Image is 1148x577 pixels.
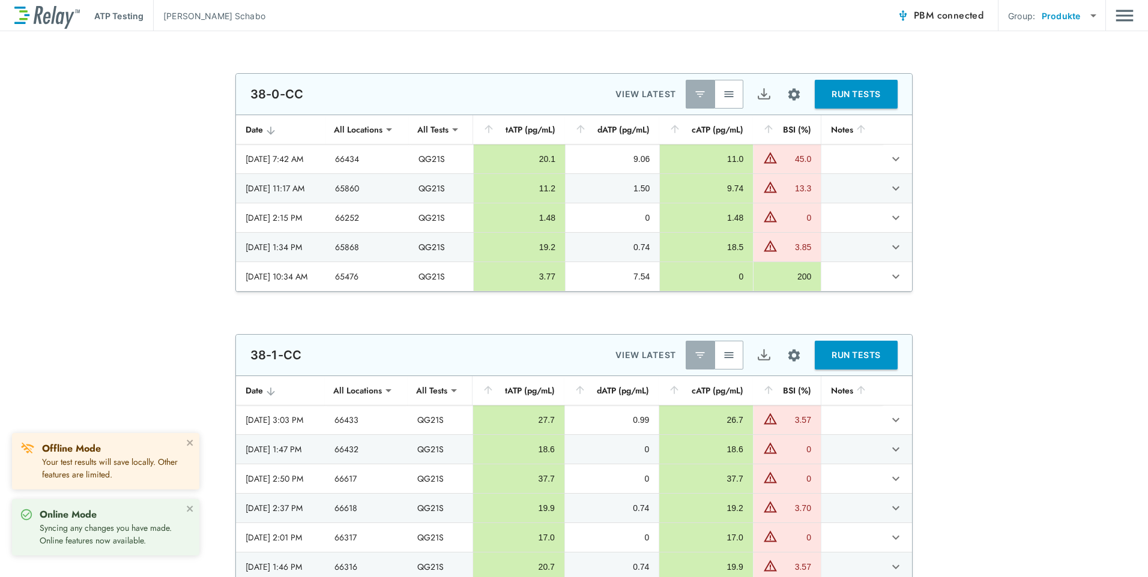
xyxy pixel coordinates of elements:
div: 0 [781,473,811,485]
div: [DATE] 2:50 PM [246,473,315,485]
td: QG21S [408,435,473,464]
p: VIEW LATEST [615,348,676,362]
div: 3.57 [781,414,811,426]
p: [PERSON_NAME] Schabo [163,10,265,22]
td: 66252 [325,203,408,232]
div: 37.7 [669,473,743,485]
button: expand row [886,178,906,199]
div: 27.7 [483,414,555,426]
div: cATP (pg/mL) [668,383,743,398]
div: All Locations [325,378,390,402]
div: [DATE] 3:03 PM [246,414,315,426]
img: Latest [694,349,706,361]
img: Warning [763,180,778,194]
div: 0 [575,443,650,455]
button: expand row [886,237,906,257]
div: Notes [831,383,873,398]
span: PBM [914,7,983,24]
div: 3.85 [781,241,811,253]
td: 65476 [325,262,408,291]
img: Offline [20,441,35,456]
td: 66618 [325,494,408,522]
div: 19.9 [669,561,743,573]
img: Warning [763,411,778,426]
div: 26.7 [669,414,743,426]
td: 65860 [325,174,408,203]
td: 66433 [325,405,408,434]
div: All Tests [409,118,457,142]
div: 0 [781,531,811,543]
td: QG21S [408,464,473,493]
p: Syncing any changes you have made. Online features now available. [40,522,183,547]
button: expand row [886,498,906,518]
button: expand row [886,439,906,459]
img: Settings Icon [787,348,802,363]
div: 3.77 [483,271,555,283]
button: expand row [886,468,906,489]
td: 66432 [325,435,408,464]
button: RUN TESTS [815,80,898,109]
button: Site setup [778,339,810,371]
div: 17.0 [669,531,743,543]
td: 66317 [325,523,408,552]
button: expand row [886,527,906,548]
img: Warning [763,500,778,514]
button: Export [749,341,778,369]
div: All Locations [325,118,391,142]
span: connected [937,8,984,22]
div: [DATE] 7:42 AM [246,153,316,165]
div: 200 [763,271,811,283]
div: 0 [575,473,650,485]
button: expand row [886,208,906,228]
div: 18.6 [669,443,743,455]
button: expand row [886,410,906,430]
img: Warning [763,239,778,253]
div: [DATE] 2:37 PM [246,502,315,514]
img: Connected Icon [897,10,909,22]
table: sticky table [236,115,912,291]
div: 1.50 [575,182,650,194]
img: View All [723,349,735,361]
img: Warning [763,470,778,485]
div: 3.57 [781,561,811,573]
div: 19.2 [669,502,743,514]
td: QG21S [409,203,473,232]
div: [DATE] 2:01 PM [246,531,315,543]
div: 37.7 [483,473,555,485]
p: VIEW LATEST [615,87,676,101]
div: 20.7 [483,561,555,573]
div: [DATE] 1:46 PM [246,561,315,573]
div: 0 [575,212,650,224]
div: dATP (pg/mL) [575,122,650,137]
img: Online [20,509,32,521]
img: View All [723,88,735,100]
div: BSI (%) [763,122,811,137]
img: Warning [763,558,778,573]
div: [DATE] 10:34 AM [246,271,316,283]
td: QG21S [408,405,473,434]
p: ATP Testing [94,10,143,22]
th: Date [236,376,325,405]
div: 0.99 [575,414,650,426]
div: 17.0 [483,531,555,543]
div: 19.9 [483,502,555,514]
div: 20.1 [483,153,555,165]
button: close [186,438,195,447]
div: tATP (pg/mL) [482,383,555,398]
img: LuminUltra Relay [14,3,80,29]
div: Notes [831,122,873,137]
button: Site setup [778,79,810,110]
div: 45.0 [781,153,811,165]
div: 11.0 [669,153,743,165]
div: 9.74 [669,182,743,194]
button: PBM connected [892,4,988,28]
button: close [186,504,195,513]
img: Settings Icon [787,87,802,102]
img: Warning [763,529,778,543]
td: QG21S [408,523,473,552]
button: Export [749,80,778,109]
div: 13.3 [781,182,811,194]
p: 38-1-CC [250,348,301,362]
div: 0 [669,271,743,283]
div: [DATE] 1:47 PM [246,443,315,455]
